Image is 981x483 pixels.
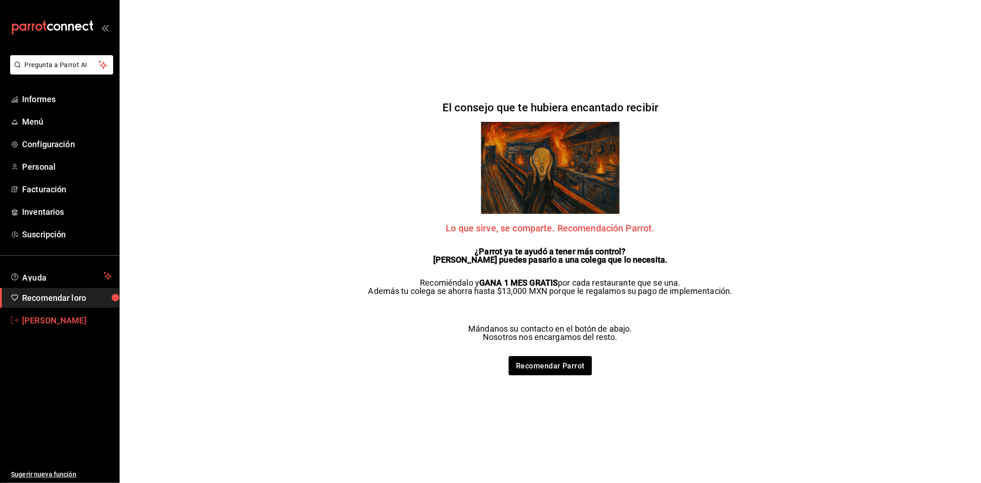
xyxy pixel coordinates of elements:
[509,356,592,375] a: Recomendar Parrot
[483,332,617,342] font: Nosotros nos encargamos del resto.
[22,94,56,104] font: Informes
[22,117,44,126] font: Menú
[22,230,66,239] font: Suscripción
[481,122,619,214] img: Referencias Parrot
[475,247,625,256] font: ¿Parrot ya te ayudó a tener más control?
[10,55,113,75] button: Pregunta a Parrot AI
[516,362,585,370] font: Recomendar Parrot
[22,207,64,217] font: Inventarios
[558,278,680,287] font: por cada restaurante que se una.
[25,61,87,69] font: Pregunta a Parrot AI
[442,101,659,114] font: El consejo que te hubiera encantado recibir
[22,139,75,149] font: Configuración
[433,255,668,264] font: [PERSON_NAME] puedes pasarlo a una colega que lo necesita.
[479,278,558,287] font: GANA 1 MES GRATIS
[420,278,479,287] font: Recomiéndalo y
[22,162,56,172] font: Personal
[11,471,76,478] font: Sugerir nueva función
[368,286,733,296] font: Además tu colega se ahorra hasta $13,000 MXN porque le regalamos su pago de implementación.
[6,67,113,76] a: Pregunta a Parrot AI
[22,184,66,194] font: Facturación
[101,24,109,31] button: abrir_cajón_menú
[22,316,86,325] font: [PERSON_NAME]
[446,223,654,234] font: Lo que sirve, se comparte. Recomendación Parrot.
[22,293,86,303] font: Recomendar loro
[22,273,47,282] font: Ayuda
[468,324,632,333] font: Mándanos su contacto en el botón de abajo.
